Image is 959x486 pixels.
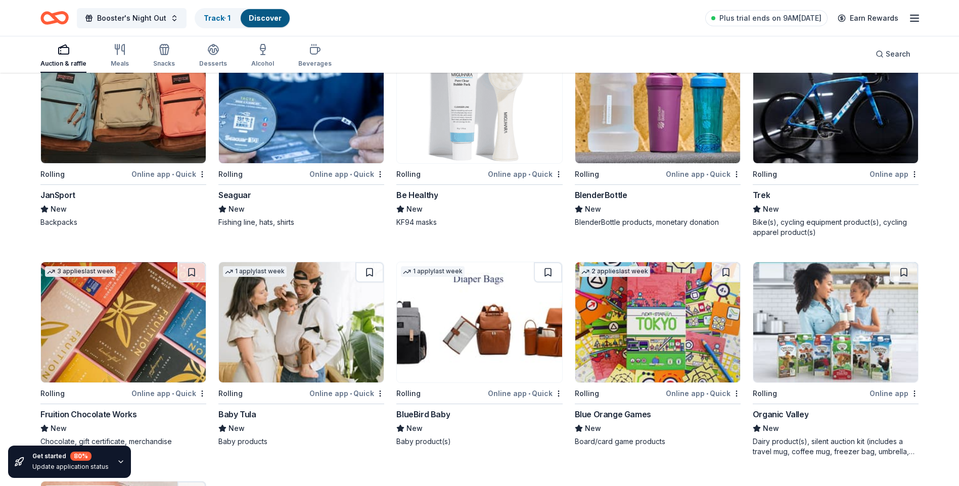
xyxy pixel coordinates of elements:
div: Desserts [199,60,227,68]
span: New [763,203,779,215]
div: Snacks [153,60,175,68]
div: Chocolate, gift certificate, merchandise [40,436,206,447]
a: Image for JanSport7 applieslast weekRollingOnline app•QuickJanSportNewBackpacks [40,42,206,227]
a: Plus trial ends on 9AM[DATE] [705,10,828,26]
div: Baby Tula [218,408,256,420]
img: Image for Baby Tula [219,262,384,382]
div: Online app [870,168,919,180]
span: Plus trial ends on 9AM[DATE] [719,12,821,24]
div: Organic Valley [753,408,808,420]
div: Beverages [298,60,332,68]
button: Booster's Night Out [77,8,187,28]
div: Update application status [32,463,109,471]
span: • [528,390,530,398]
div: Rolling [40,168,65,180]
a: Image for BlenderBottle1 applylast weekRollingOnline app•QuickBlenderBottleNewBlenderBottle produ... [575,42,741,227]
span: New [763,422,779,434]
div: Fruition Chocolate Works [40,408,136,420]
div: BlueBird Baby [396,408,450,420]
img: Image for Be Healthy [397,43,562,163]
img: Image for Trek [753,43,918,163]
button: Search [867,44,919,64]
span: Booster's Night Out [97,12,166,24]
span: Search [886,48,910,60]
div: Alcohol [251,60,274,68]
img: Image for Seaguar [219,43,384,163]
span: • [172,390,174,398]
div: Rolling [753,168,777,180]
div: KF94 masks [396,217,562,227]
div: Board/card game products [575,436,741,447]
img: Image for JanSport [41,43,206,163]
div: 3 applies last week [45,266,116,277]
div: Blue Orange Games [575,408,651,420]
span: New [51,203,67,215]
div: Rolling [396,387,421,400]
div: Rolling [753,387,777,400]
div: Rolling [575,387,599,400]
span: • [528,170,530,178]
div: Seaguar [218,189,251,201]
div: Online app Quick [488,387,563,400]
span: • [350,390,352,398]
span: • [172,170,174,178]
div: Dairy product(s), silent auction kit (includes a travel mug, coffee mug, freezer bag, umbrella, m... [753,436,919,457]
span: New [51,422,67,434]
span: • [706,170,708,178]
span: New [229,203,245,215]
div: Rolling [396,168,421,180]
div: Get started [32,452,109,461]
div: 80 % [70,452,92,461]
div: Bike(s), cycling equipment product(s), cycling apparel product(s) [753,217,919,237]
div: Backpacks [40,217,206,227]
div: JanSport [40,189,75,201]
img: Image for BlueBird Baby [397,262,562,382]
div: Baby products [218,436,384,447]
a: Image for Be Healthy1 applylast weekRollingOnline app•QuickBe HealthyNewKF94 masks [396,42,562,227]
a: Discover [249,14,282,22]
span: New [585,422,601,434]
a: Home [40,6,69,30]
img: Image for Blue Orange Games [575,262,740,382]
div: Rolling [218,387,243,400]
span: New [585,203,601,215]
div: Online app Quick [666,387,741,400]
a: Image for Blue Orange Games2 applieslast weekRollingOnline app•QuickBlue Orange GamesNewBoard/car... [575,262,741,447]
div: Trek [753,189,770,201]
div: BlenderBottle [575,189,627,201]
button: Alcohol [251,39,274,73]
a: Image for Trek RollingOnline appTrekNewBike(s), cycling equipment product(s), cycling apparel pro... [753,42,919,237]
button: Track· 1Discover [195,8,291,28]
div: 1 apply last week [223,266,287,277]
div: Rolling [218,168,243,180]
div: Online app [870,387,919,400]
a: Image for SeaguarRollingOnline app•QuickSeaguarNewFishing line, hats, shirts [218,42,384,227]
div: Online app Quick [666,168,741,180]
div: Online app Quick [488,168,563,180]
div: Online app Quick [309,387,384,400]
span: • [350,170,352,178]
img: Image for Fruition Chocolate Works [41,262,206,382]
div: Be Healthy [396,189,438,201]
button: Snacks [153,39,175,73]
a: Earn Rewards [832,9,904,27]
div: Online app Quick [309,168,384,180]
img: Image for Organic Valley [753,262,918,382]
div: Meals [111,60,129,68]
span: New [406,203,423,215]
a: Image for Fruition Chocolate Works3 applieslast weekRollingOnline app•QuickFruition Chocolate Wor... [40,262,206,447]
div: 1 apply last week [401,266,465,277]
a: Image for Organic ValleyRollingOnline appOrganic ValleyNewDairy product(s), silent auction kit (i... [753,262,919,457]
a: Track· 1 [204,14,231,22]
div: Rolling [575,168,599,180]
span: • [706,390,708,398]
button: Desserts [199,39,227,73]
span: New [229,422,245,434]
div: Online app Quick [131,168,206,180]
div: BlenderBottle products, monetary donation [575,217,741,227]
button: Meals [111,39,129,73]
div: Baby product(s) [396,436,562,447]
div: Auction & raffle [40,60,86,68]
div: Fishing line, hats, shirts [218,217,384,227]
span: New [406,422,423,434]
